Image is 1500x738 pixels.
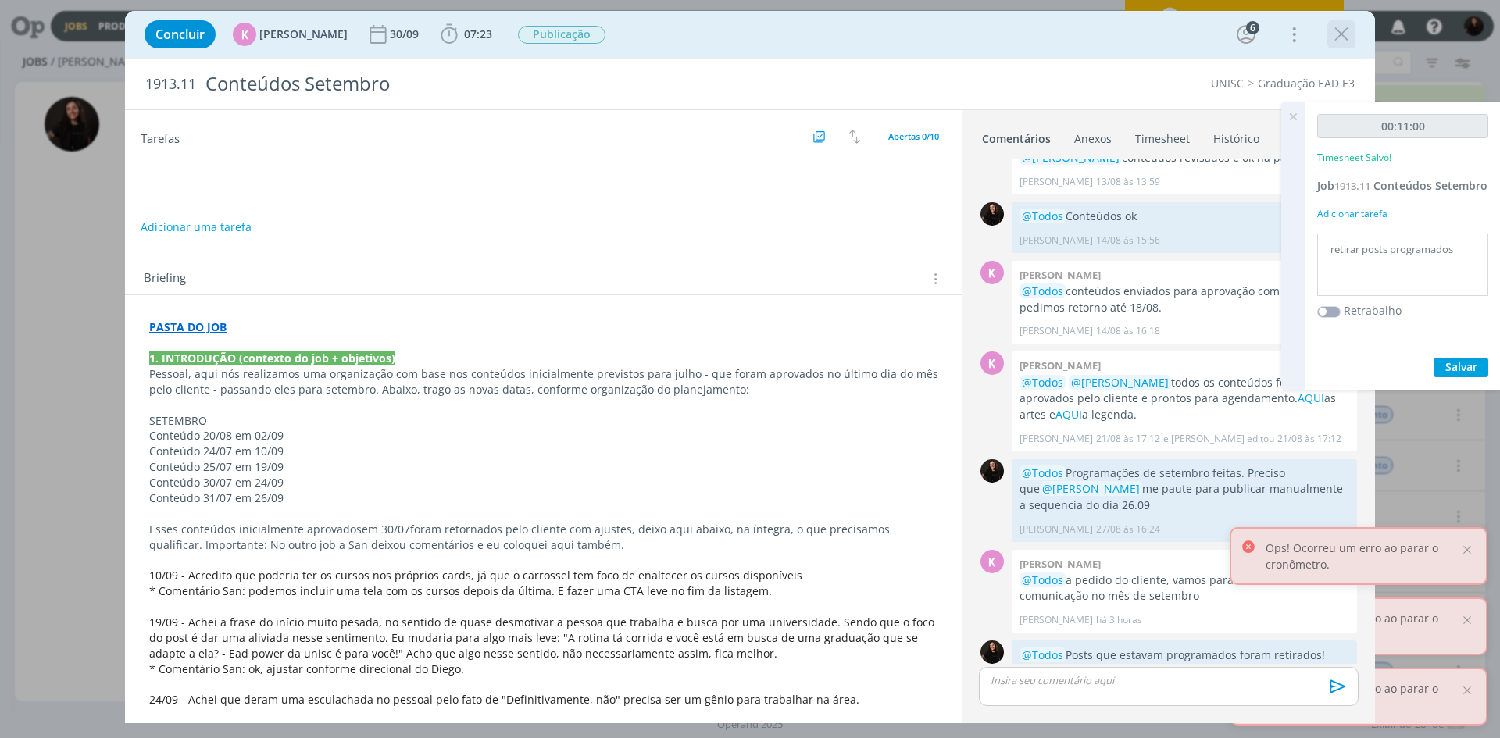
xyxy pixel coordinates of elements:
p: Conteúdo 30/07 em 24/09 [149,475,938,490]
span: 24/09 - Achei que deram uma esculachada no pessoal pelo fato de "Definitivamente, não" precisa se... [149,692,859,707]
p: todos os conteúdos foram aprovados pelo cliente e prontos para agendamento. as artes e a legenda. [1020,375,1349,422]
img: S [980,202,1004,226]
div: Conteúdos Setembro [199,65,845,103]
span: 27/08 às 16:24 [1096,522,1160,537]
button: 6 [1234,22,1259,47]
button: K[PERSON_NAME] [233,23,348,46]
p: [PERSON_NAME] [1020,175,1093,189]
p: SETEMBRO [149,413,938,429]
div: K [980,261,1004,284]
div: K [233,23,256,46]
a: PASTA DO JOB [149,319,227,334]
b: [PERSON_NAME] [1020,358,1101,373]
span: @Todos [1022,209,1063,223]
p: Conteúdo 20/08 em 02/09 [149,428,938,444]
a: Histórico [1212,124,1260,147]
button: Concluir [145,20,216,48]
p: Conteúdo 31/07 em 26/09 [149,490,938,506]
span: 10/09 - Acredito que poderia ter os cursos nos próprios cards, já que o carrossel tem foco de ena... [149,568,802,583]
span: 1913.11 [145,76,196,93]
span: 07:23 [464,27,492,41]
p: Pessoal, aqui nós realizamos uma organização com base nos conteúdos inicialmente previstos para j... [149,366,938,398]
img: S [980,640,1004,664]
p: Conteúdo 25/07 em 19/09 [149,459,938,475]
span: @[PERSON_NAME] [1022,150,1120,165]
b: [PERSON_NAME] [1020,268,1101,282]
span: 21/08 às 17:12 [1277,432,1341,446]
span: Publicação [518,26,605,44]
p: Ops! Ocorreu um erro ao parar o cronômetro. [1266,540,1459,572]
span: Briefing [144,269,186,289]
div: 6 [1246,21,1259,34]
p: Esses conteúdos inicialmente aprovados foram retornados pelo cliente com ajustes, deixo aqui abai... [149,522,938,553]
p: [PERSON_NAME] [1020,522,1093,537]
button: 07:23 [437,22,496,47]
span: * Comentário San: ok, ajustar conforme direcional do Diego. [149,708,464,722]
span: Conteúdos Setembro [1373,178,1487,193]
span: 21/08 às 17:12 [1096,432,1160,446]
p: [PERSON_NAME] [1020,432,1093,446]
div: Adicionar tarefa [1317,207,1488,221]
a: AQUI [1055,407,1082,422]
button: Adicionar uma tarefa [140,213,252,241]
span: há 3 horas [1096,613,1142,627]
p: Posts que estavam programados foram retirados! [1020,647,1349,663]
div: Anexos [1074,131,1112,147]
span: * Comentário San: ok, ajustar conforme direcional do Diego. [149,661,464,676]
div: 30/09 [390,29,422,40]
span: 14/08 às 15:56 [1096,234,1160,248]
span: 13/08 às 13:59 [1096,175,1160,189]
a: Graduação EAD E3 [1258,76,1355,91]
p: Conteúdo 24/07 em 10/09 [149,444,938,459]
span: em 30/07 [362,522,410,537]
span: Tarefas [141,127,180,146]
p: Programações de setembro feitas. Preciso que me paute para publicar manualmente a sequencia do di... [1020,465,1349,513]
span: [PERSON_NAME] [259,29,348,40]
span: @Todos [1022,375,1063,390]
p: [PERSON_NAME] [1020,234,1093,248]
p: conteúdos enviados para aprovação com cliente, pedimos retorno até 18/08. [1020,283,1349,316]
div: K [980,550,1004,573]
button: Publicação [517,25,606,45]
p: Conteúdos ok [1020,209,1349,224]
b: [PERSON_NAME] [1020,557,1101,571]
img: S [980,459,1004,483]
span: Concluir [155,28,205,41]
a: AQUI [1298,390,1324,405]
span: @Todos [1022,465,1063,480]
span: @Todos [1022,647,1063,662]
a: UNISC [1211,76,1244,91]
p: [PERSON_NAME] [1020,613,1093,627]
button: Salvar [1434,358,1488,377]
span: @[PERSON_NAME] [1071,375,1169,390]
span: * Comentário San: podemos incluir uma tela com os cursos depois da última. E fazer uma CTA leve n... [149,583,772,598]
p: [PERSON_NAME] [1020,324,1093,338]
span: @Todos [1022,572,1063,587]
span: 1913.11 [1334,179,1370,193]
span: Abertas 0/10 [888,130,939,142]
img: arrow-down-up.svg [849,130,860,144]
p: Timesheet Salvo! [1317,151,1391,165]
div: dialog [125,11,1375,723]
a: Comentários [981,124,1052,147]
a: Job1913.11Conteúdos Setembro [1317,178,1487,193]
span: @Todos [1022,283,1063,298]
div: K [980,351,1004,375]
span: 19/09 - Achei a frase do início muito pesada, no sentido de quase desmotivar a pessoa que trabalh... [149,615,937,661]
span: Salvar [1445,359,1477,374]
span: e [PERSON_NAME] editou [1163,432,1274,446]
label: Retrabalho [1344,302,1402,319]
span: 14/08 às 16:18 [1096,324,1160,338]
span: @[PERSON_NAME] [1042,481,1140,496]
a: Timesheet [1134,124,1191,147]
strong: 1. INTRODUÇÃO (contexto do job + objetivos) [149,351,395,365]
p: a pedido do cliente, vamos parar com essa comunicação no mês de setembro [1020,572,1349,604]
